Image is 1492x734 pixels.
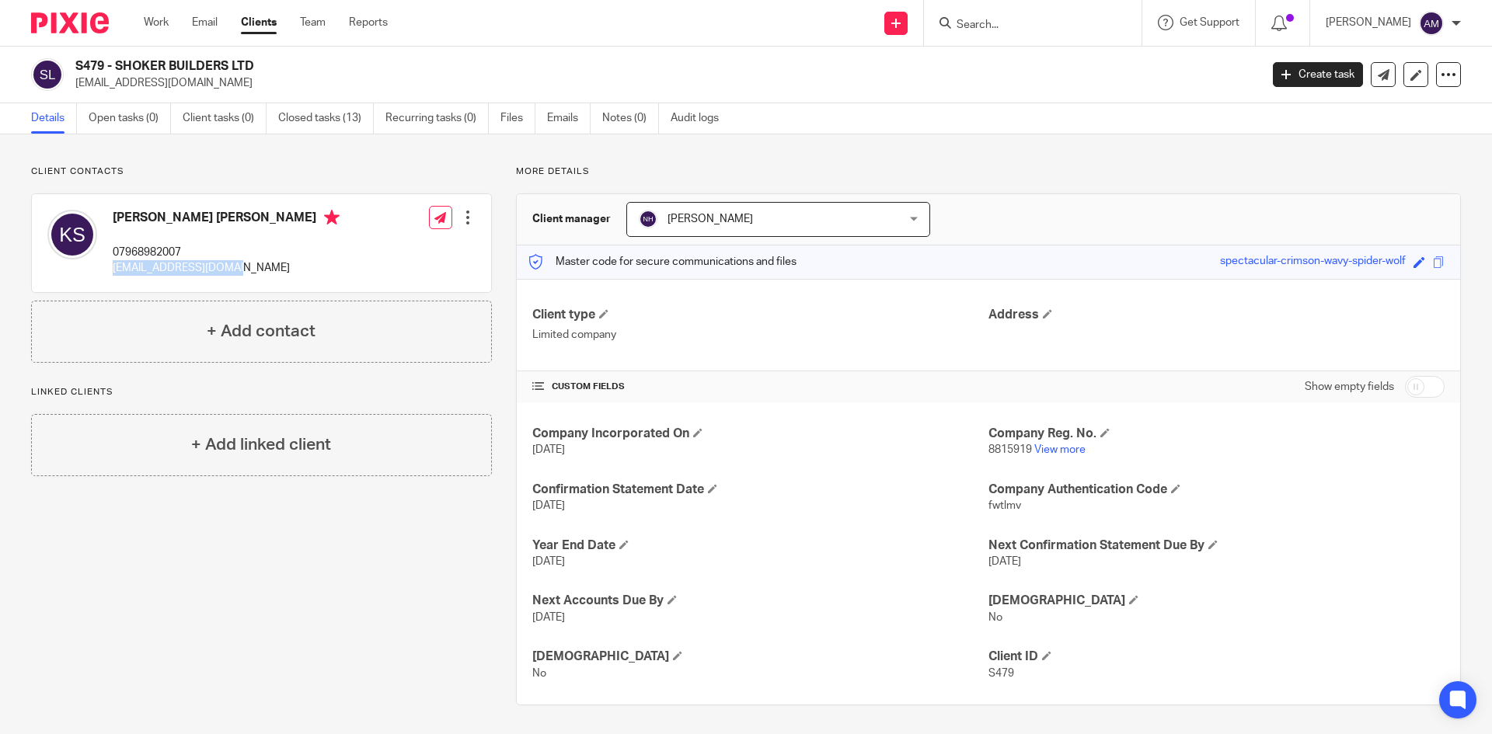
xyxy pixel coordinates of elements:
a: Clients [241,15,277,30]
a: Audit logs [671,103,730,134]
p: More details [516,165,1461,178]
a: Recurring tasks (0) [385,103,489,134]
p: Master code for secure communications and files [528,254,797,270]
a: Closed tasks (13) [278,103,374,134]
h4: Next Accounts Due By [532,593,988,609]
h4: Year End Date [532,537,988,554]
a: Files [500,103,535,134]
span: [DATE] [532,500,565,511]
span: [PERSON_NAME] [668,214,753,224]
a: Work [144,15,169,30]
a: Email [192,15,218,30]
p: Limited company [532,327,988,343]
p: Linked clients [31,386,492,398]
h4: Company Incorporated On [532,426,988,442]
h4: Client ID [988,649,1445,665]
a: Emails [547,103,591,134]
p: Client contacts [31,165,492,178]
span: [DATE] [988,556,1021,567]
input: Search [955,19,1095,33]
img: Pixie [31,12,109,33]
p: [PERSON_NAME] [1326,15,1411,30]
p: [EMAIL_ADDRESS][DOMAIN_NAME] [75,75,1250,91]
span: No [532,668,546,679]
div: spectacular-crimson-wavy-spider-wolf [1220,253,1406,271]
span: S479 [988,668,1014,679]
h4: Company Authentication Code [988,482,1445,498]
h4: [PERSON_NAME] [PERSON_NAME] [113,210,340,229]
a: Reports [349,15,388,30]
span: Get Support [1180,17,1239,28]
a: Details [31,103,77,134]
h2: S479 - SHOKER BUILDERS LTD [75,58,1015,75]
a: Notes (0) [602,103,659,134]
p: [EMAIL_ADDRESS][DOMAIN_NAME] [113,260,340,276]
a: View more [1034,444,1086,455]
img: svg%3E [1419,11,1444,36]
h4: Confirmation Statement Date [532,482,988,498]
a: Create task [1273,62,1363,87]
h4: Next Confirmation Statement Due By [988,537,1445,554]
span: [DATE] [532,444,565,455]
h4: Company Reg. No. [988,426,1445,442]
a: Open tasks (0) [89,103,171,134]
h4: [DEMOGRAPHIC_DATA] [532,649,988,665]
h4: [DEMOGRAPHIC_DATA] [988,593,1445,609]
h4: Address [988,307,1445,323]
img: svg%3E [31,58,64,91]
span: [DATE] [532,612,565,623]
h3: Client manager [532,211,611,227]
span: fwtlmv [988,500,1021,511]
p: 07968982007 [113,245,340,260]
img: svg%3E [47,210,97,259]
i: Primary [324,210,340,225]
img: svg%3E [639,210,657,228]
h4: + Add linked client [191,433,331,457]
h4: + Add contact [207,319,315,343]
a: Team [300,15,326,30]
a: Client tasks (0) [183,103,267,134]
span: 8815919 [988,444,1032,455]
h4: Client type [532,307,988,323]
span: [DATE] [532,556,565,567]
label: Show empty fields [1305,379,1394,395]
span: No [988,612,1002,623]
h4: CUSTOM FIELDS [532,381,988,393]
